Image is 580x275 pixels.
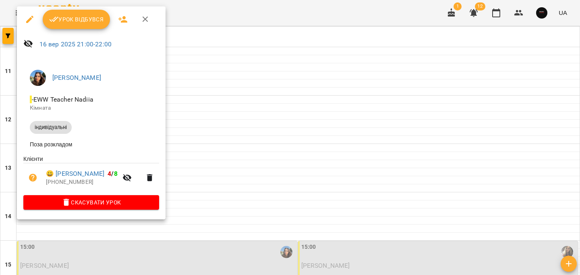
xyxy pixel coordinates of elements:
[30,124,72,131] span: індивідуальні
[30,96,95,103] span: - EWW Teacher Nadiia
[43,10,110,29] button: Урок відбувся
[23,195,159,210] button: Скасувати Урок
[30,70,46,86] img: 11d839d777b43516e4e2c1a6df0945d0.jpeg
[114,170,118,177] span: 8
[30,198,153,207] span: Скасувати Урок
[30,104,153,112] p: Кімната
[46,169,104,179] a: 😀 [PERSON_NAME]
[108,170,117,177] b: /
[23,137,159,152] li: Поза розкладом
[108,170,111,177] span: 4
[52,74,101,81] a: [PERSON_NAME]
[23,168,43,187] button: Візит ще не сплачено. Додати оплату?
[39,40,112,48] a: 16 вер 2025 21:00-22:00
[46,178,118,186] p: [PHONE_NUMBER]
[49,15,104,24] span: Урок відбувся
[23,155,159,195] ul: Клієнти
